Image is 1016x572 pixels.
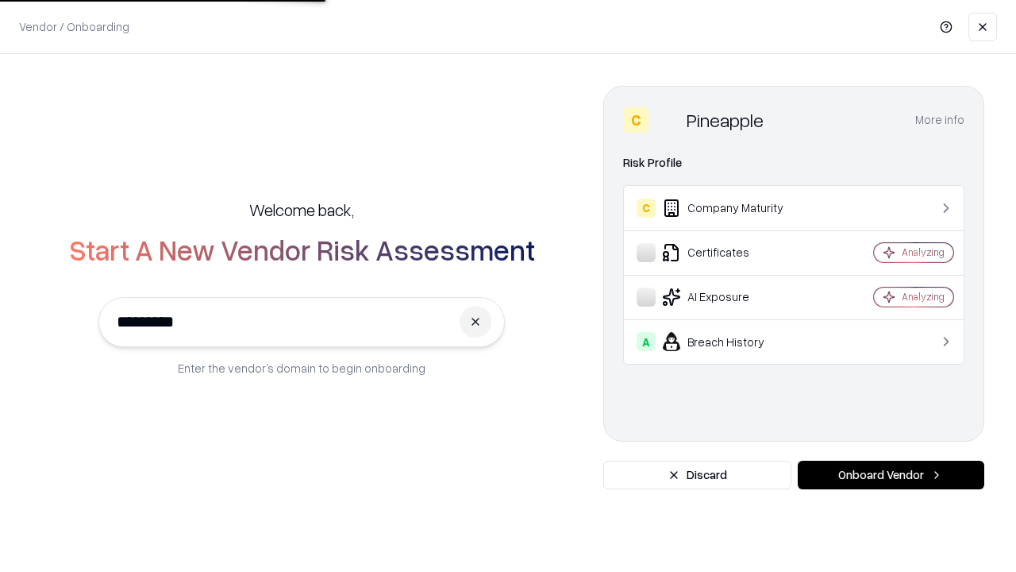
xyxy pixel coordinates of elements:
[623,107,648,133] div: C
[637,288,826,307] div: AI Exposure
[902,290,945,303] div: Analyzing
[637,243,826,262] div: Certificates
[902,245,945,259] div: Analyzing
[637,332,826,351] div: Breach History
[637,199,826,218] div: Company Maturity
[637,199,656,218] div: C
[603,461,791,489] button: Discard
[915,106,964,134] button: More info
[19,18,129,35] p: Vendor / Onboarding
[178,360,425,377] p: Enter the vendor’s domain to begin onboarding
[637,332,656,351] div: A
[69,234,535,265] h2: Start A New Vendor Risk Assessment
[249,199,354,221] h5: Welcome back,
[798,461,984,489] button: Onboard Vendor
[655,107,680,133] img: Pineapple
[687,107,764,133] div: Pineapple
[623,153,964,172] div: Risk Profile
